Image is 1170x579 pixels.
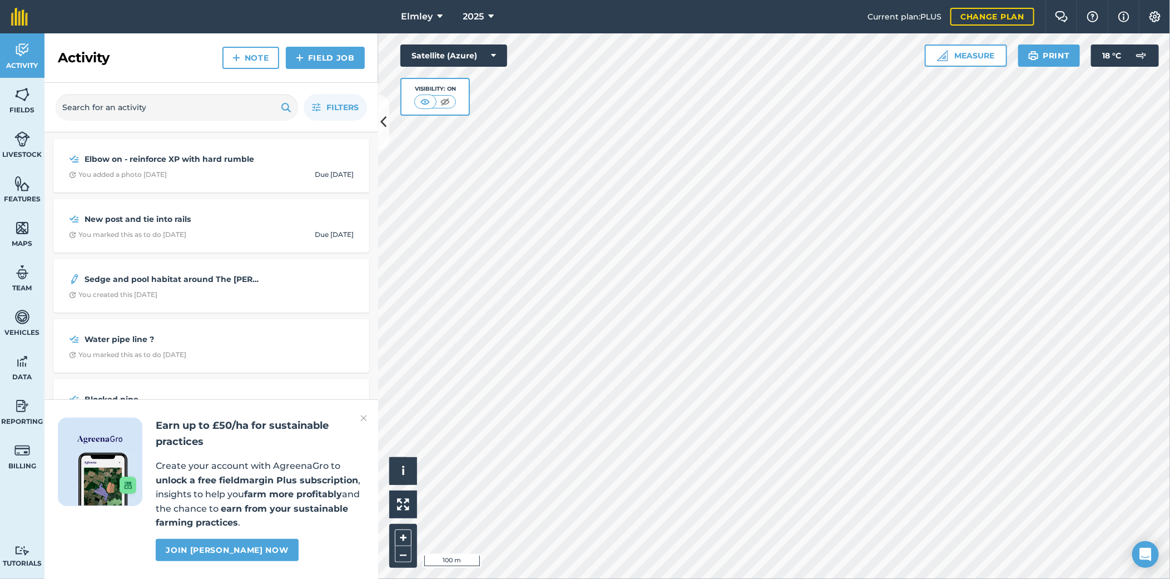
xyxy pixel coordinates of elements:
[14,442,30,459] img: svg+xml;base64,PD94bWwgdmVyc2lvbj0iMS4wIiBlbmNvZGluZz0idXRmLTgiPz4KPCEtLSBHZW5lcmF0b3I6IEFkb2JlIE...
[14,353,30,370] img: svg+xml;base64,PD94bWwgdmVyc2lvbj0iMS4wIiBlbmNvZGluZz0idXRmLTgiPz4KPCEtLSBHZW5lcmF0b3I6IEFkb2JlIE...
[395,546,412,562] button: –
[69,230,186,239] div: You marked this as to do [DATE]
[156,539,298,561] a: Join [PERSON_NAME] now
[950,8,1034,26] a: Change plan
[14,86,30,103] img: svg+xml;base64,PHN2ZyB4bWxucz0iaHR0cDovL3d3dy53My5vcmcvMjAwMC9zdmciIHdpZHRoPSI1NiIgaGVpZ2h0PSI2MC...
[315,230,354,239] div: Due [DATE]
[244,489,342,499] strong: farm more profitably
[69,290,157,299] div: You created this [DATE]
[1018,44,1080,67] button: Print
[156,418,365,450] h2: Earn up to £50/ha for sustainable practices
[14,264,30,281] img: svg+xml;base64,PD94bWwgdmVyc2lvbj0iMS4wIiBlbmNvZGluZz0idXRmLTgiPz4KPCEtLSBHZW5lcmF0b3I6IEFkb2JlIE...
[400,44,507,67] button: Satellite (Azure)
[414,85,457,93] div: Visibility: On
[232,51,240,65] img: svg+xml;base64,PHN2ZyB4bWxucz0iaHR0cDovL3d3dy53My5vcmcvMjAwMC9zdmciIHdpZHRoPSIxNCIgaGVpZ2h0PSIyNC...
[60,326,363,366] a: Water pipe line ?Clock with arrow pointing clockwiseYou marked this as to do [DATE]
[69,152,80,166] img: svg+xml;base64,PD94bWwgdmVyc2lvbj0iMS4wIiBlbmNvZGluZz0idXRmLTgiPz4KPCEtLSBHZW5lcmF0b3I6IEFkb2JlIE...
[389,457,417,485] button: i
[326,101,359,113] span: Filters
[418,96,432,107] img: svg+xml;base64,PHN2ZyB4bWxucz0iaHR0cDovL3d3dy53My5vcmcvMjAwMC9zdmciIHdpZHRoPSI1MCIgaGVpZ2h0PSI0MC...
[1148,11,1162,22] img: A cog icon
[401,464,405,478] span: i
[69,393,80,406] img: svg+xml;base64,PD94bWwgdmVyc2lvbj0iMS4wIiBlbmNvZGluZz0idXRmLTgiPz4KPCEtLSBHZW5lcmF0b3I6IEFkb2JlIE...
[69,212,80,226] img: svg+xml;base64,PD94bWwgdmVyc2lvbj0iMS4wIiBlbmNvZGluZz0idXRmLTgiPz4KPCEtLSBHZW5lcmF0b3I6IEFkb2JlIE...
[69,170,167,179] div: You added a photo [DATE]
[296,51,304,65] img: svg+xml;base64,PHN2ZyB4bWxucz0iaHR0cDovL3d3dy53My5vcmcvMjAwMC9zdmciIHdpZHRoPSIxNCIgaGVpZ2h0PSIyNC...
[85,273,261,285] strong: Sedge and pool habitat around The [PERSON_NAME]
[222,47,279,69] a: Note
[1055,11,1068,22] img: Two speech bubbles overlapping with the left bubble in the forefront
[69,350,186,359] div: You marked this as to do [DATE]
[360,412,367,425] img: svg+xml;base64,PHN2ZyB4bWxucz0iaHR0cDovL3d3dy53My5vcmcvMjAwMC9zdmciIHdpZHRoPSIyMiIgaGVpZ2h0PSIzMC...
[14,220,30,236] img: svg+xml;base64,PHN2ZyB4bWxucz0iaHR0cDovL3d3dy53My5vcmcvMjAwMC9zdmciIHdpZHRoPSI1NiIgaGVpZ2h0PSI2MC...
[315,170,354,179] div: Due [DATE]
[286,47,365,69] a: Field Job
[85,393,261,405] strong: Blocked pipe
[11,8,28,26] img: fieldmargin Logo
[78,453,136,506] img: Screenshot of the Gro app
[1130,44,1152,67] img: svg+xml;base64,PD94bWwgdmVyc2lvbj0iMS4wIiBlbmNvZGluZz0idXRmLTgiPz4KPCEtLSBHZW5lcmF0b3I6IEFkb2JlIE...
[60,146,363,186] a: Elbow on - reinforce XP with hard rumbleClock with arrow pointing clockwiseYou added a photo [DAT...
[69,231,76,239] img: Clock with arrow pointing clockwise
[438,96,452,107] img: svg+xml;base64,PHN2ZyB4bWxucz0iaHR0cDovL3d3dy53My5vcmcvMjAwMC9zdmciIHdpZHRoPSI1MCIgaGVpZ2h0PSI0MC...
[304,94,367,121] button: Filters
[867,11,941,23] span: Current plan : PLUS
[85,153,261,165] strong: Elbow on - reinforce XP with hard rumble
[14,131,30,147] img: svg+xml;base64,PD94bWwgdmVyc2lvbj0iMS4wIiBlbmNvZGluZz0idXRmLTgiPz4KPCEtLSBHZW5lcmF0b3I6IEFkb2JlIE...
[60,386,363,426] a: Blocked pipeClock with arrow pointing clockwiseYou added a photo [DATE]Due [DATE]
[69,352,76,359] img: Clock with arrow pointing clockwise
[1086,11,1099,22] img: A question mark icon
[14,309,30,325] img: svg+xml;base64,PD94bWwgdmVyc2lvbj0iMS4wIiBlbmNvZGluZz0idXRmLTgiPz4KPCEtLSBHZW5lcmF0b3I6IEFkb2JlIE...
[1102,44,1121,67] span: 18 ° C
[156,503,348,528] strong: earn from your sustainable farming practices
[58,49,110,67] h2: Activity
[14,546,30,556] img: svg+xml;base64,PD94bWwgdmVyc2lvbj0iMS4wIiBlbmNvZGluZz0idXRmLTgiPz4KPCEtLSBHZW5lcmF0b3I6IEFkb2JlIE...
[1028,49,1039,62] img: svg+xml;base64,PHN2ZyB4bWxucz0iaHR0cDovL3d3dy53My5vcmcvMjAwMC9zdmciIHdpZHRoPSIxOSIgaGVpZ2h0PSIyNC...
[463,10,484,23] span: 2025
[1132,541,1159,568] div: Open Intercom Messenger
[1118,10,1129,23] img: svg+xml;base64,PHN2ZyB4bWxucz0iaHR0cDovL3d3dy53My5vcmcvMjAwMC9zdmciIHdpZHRoPSIxNyIgaGVpZ2h0PSIxNy...
[56,94,298,121] input: Search for an activity
[1091,44,1159,67] button: 18 °C
[281,101,291,114] img: svg+xml;base64,PHN2ZyB4bWxucz0iaHR0cDovL3d3dy53My5vcmcvMjAwMC9zdmciIHdpZHRoPSIxOSIgaGVpZ2h0PSIyNC...
[69,291,76,299] img: Clock with arrow pointing clockwise
[156,459,365,530] p: Create your account with AgreenaGro to , insights to help you and the chance to .
[401,10,433,23] span: Elmley
[60,206,363,246] a: New post and tie into railsClock with arrow pointing clockwiseYou marked this as to do [DATE]Due ...
[69,273,80,286] img: svg+xml;base64,PD94bWwgdmVyc2lvbj0iMS4wIiBlbmNvZGluZz0idXRmLTgiPz4KPCEtLSBHZW5lcmF0b3I6IEFkb2JlIE...
[85,333,261,345] strong: Water pipe line ?
[156,475,358,486] strong: unlock a free fieldmargin Plus subscription
[69,333,80,346] img: svg+xml;base64,PD94bWwgdmVyc2lvbj0iMS4wIiBlbmNvZGluZz0idXRmLTgiPz4KPCEtLSBHZW5lcmF0b3I6IEFkb2JlIE...
[85,213,261,225] strong: New post and tie into rails
[397,498,409,511] img: Four arrows, one pointing top left, one top right, one bottom right and the last bottom left
[937,50,948,61] img: Ruler icon
[925,44,1007,67] button: Measure
[14,42,30,58] img: svg+xml;base64,PD94bWwgdmVyc2lvbj0iMS4wIiBlbmNvZGluZz0idXRmLTgiPz4KPCEtLSBHZW5lcmF0b3I6IEFkb2JlIE...
[14,398,30,414] img: svg+xml;base64,PD94bWwgdmVyc2lvbj0iMS4wIiBlbmNvZGluZz0idXRmLTgiPz4KPCEtLSBHZW5lcmF0b3I6IEFkb2JlIE...
[69,171,76,179] img: Clock with arrow pointing clockwise
[14,175,30,192] img: svg+xml;base64,PHN2ZyB4bWxucz0iaHR0cDovL3d3dy53My5vcmcvMjAwMC9zdmciIHdpZHRoPSI1NiIgaGVpZ2h0PSI2MC...
[395,529,412,546] button: +
[60,266,363,306] a: Sedge and pool habitat around The [PERSON_NAME]Clock with arrow pointing clockwiseYou created thi...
